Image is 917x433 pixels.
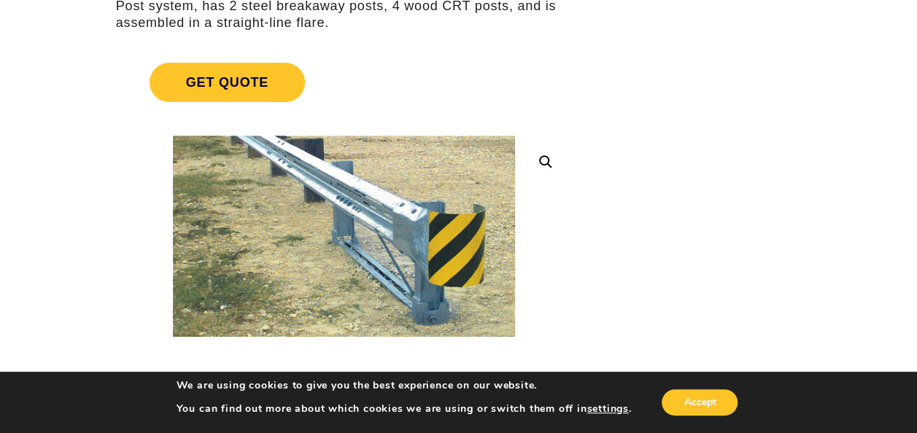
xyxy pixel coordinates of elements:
[587,402,628,416] button: settings
[116,45,572,120] a: Get Quote
[177,379,632,392] p: We are using cookies to give you the best experience on our website.
[150,63,305,102] span: Get Quote
[177,402,632,416] p: You can find out more about which cookies we are using or switch them off in .
[662,389,738,416] button: Accept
